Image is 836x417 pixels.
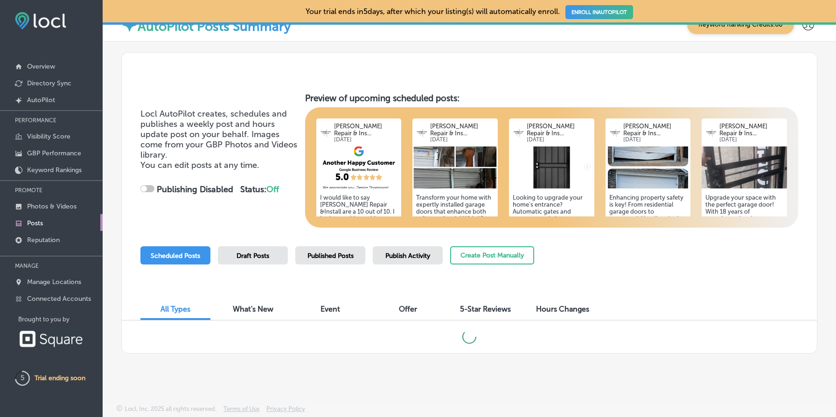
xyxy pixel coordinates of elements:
[609,127,621,139] img: logo
[316,146,402,188] img: 52fe378b-42a0-453c-8ba2-9c8b08371bdc.png
[140,160,259,170] span: You can edit posts at any time.
[719,137,783,143] p: [DATE]
[138,19,291,34] label: AutoPilot Posts Summary
[385,252,430,260] span: Publish Activity
[705,194,783,299] h5: Upgrade your space with the perfect garage door! With 18 years of experience, local experts offer...
[307,252,354,260] span: Published Posts
[266,184,279,195] span: Off
[609,194,687,299] h5: Enhancing property safety is key! From residential garage doors to commercial loading dock levele...
[27,278,81,286] p: Manage Locations
[430,123,494,137] p: [PERSON_NAME] Repair & Ins...
[157,184,233,195] strong: Publishing Disabled
[240,184,279,195] strong: Status:
[450,246,534,264] button: Create Post Manually
[125,405,216,412] p: Locl, Inc. 2025 all rights reserved.
[527,123,591,137] p: [PERSON_NAME] Repair & Ins...
[334,137,398,143] p: [DATE]
[266,405,305,417] a: Privacy Policy
[27,149,81,157] p: GBP Performance
[513,127,524,139] img: logo
[565,5,633,19] a: ENROLL INAUTOPILOT
[18,330,84,347] img: Square
[305,93,799,104] h3: Preview of upcoming scheduled posts:
[27,219,43,227] p: Posts
[27,295,91,303] p: Connected Accounts
[606,146,691,188] img: 1757316729305c5c94-2892-43fa-8f4f-aeb802af7f04_2024-09-23.jpg
[399,305,417,313] span: Offer
[27,96,55,104] p: AutoPilot
[15,12,66,29] img: fda3e92497d09a02dc62c9cd864e3231.png
[27,63,55,70] p: Overview
[460,305,511,313] span: 5-Star Reviews
[320,127,332,139] img: logo
[320,305,340,313] span: Event
[513,194,591,299] h5: Looking to upgrade your home's entrance? Automatic gates and openers can bring convenience and se...
[702,146,787,188] img: 175731677029967c90-b165-4a0b-bf19-d1435d078aed_2024-05-15.jpg
[160,305,190,313] span: All Types
[140,109,297,160] span: Locl AutoPilot creates, schedules and publishes a weekly post and hours update post on your behal...
[430,137,494,143] p: [DATE]
[306,7,633,16] p: Your trial ends in 5 days, after which your listing(s) will automatically enroll.
[416,127,428,139] img: logo
[412,146,498,188] img: 1757316730154d5f18-186d-4dcf-97a3-ae82e949b770_2024-08-16.jpg
[623,123,687,137] p: [PERSON_NAME] Repair & Ins...
[27,132,70,140] p: Visibility Score
[18,316,103,323] p: Brought to you by
[151,252,200,260] span: Scheduled Posts
[623,137,687,143] p: [DATE]
[27,166,82,174] p: Keyword Rankings
[536,305,589,313] span: Hours Changes
[509,146,594,188] img: 175731673563ee720b-37b5-43e5-967a-24db5f6d89cb_2024-05-15.png
[705,127,717,139] img: logo
[320,194,398,299] h5: I would like to say [PERSON_NAME] Repair &Install are a 10 out of 10. I hade a problem with my ga...
[233,305,273,313] span: What's New
[416,194,494,299] h5: Transform your home with expertly installed garage doors that enhance both safety and style! With...
[334,123,398,137] p: [PERSON_NAME] Repair & Ins...
[237,252,269,260] span: Draft Posts
[27,79,71,87] p: Directory Sync
[719,123,783,137] p: [PERSON_NAME] Repair & Ins...
[223,405,259,417] a: Terms of Use
[121,17,138,33] img: autopilot-icon
[27,202,77,210] p: Photos & Videos
[35,374,85,382] p: Trial ending soon
[27,236,60,244] p: Reputation
[527,137,591,143] p: [DATE]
